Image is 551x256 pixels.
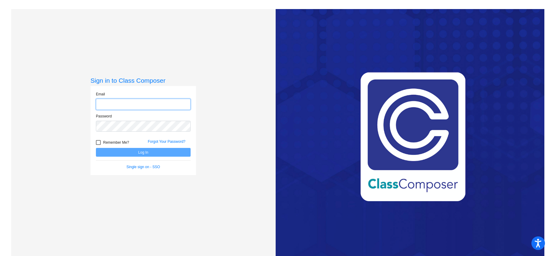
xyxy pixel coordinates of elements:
h3: Sign in to Class Composer [90,77,196,84]
a: Forgot Your Password? [148,139,185,144]
span: Remember Me? [103,139,129,146]
a: Single sign on - SSO [126,165,160,169]
label: Email [96,91,105,97]
label: Password [96,114,112,119]
button: Log In [96,148,191,157]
